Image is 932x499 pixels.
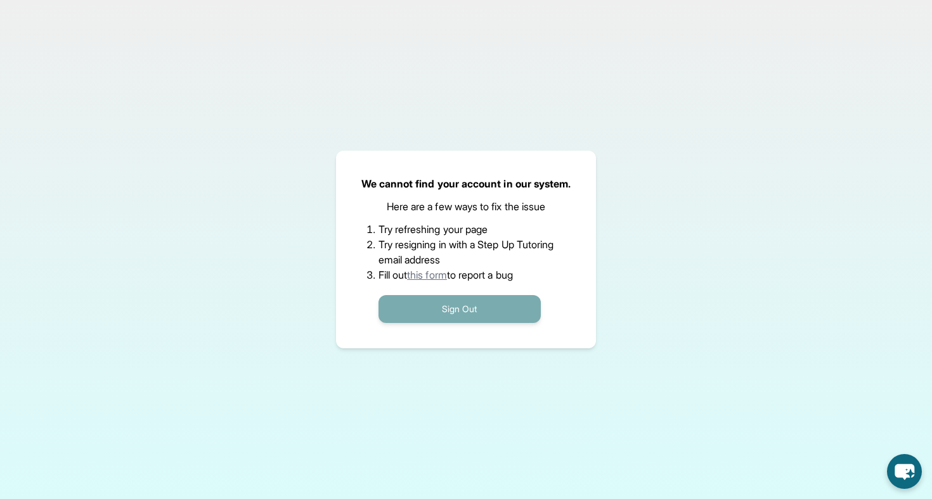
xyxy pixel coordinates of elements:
a: Sign Out [379,302,541,315]
a: this form [407,268,447,281]
button: Sign Out [379,295,541,323]
li: Try refreshing your page [379,222,554,237]
p: We cannot find your account in our system. [361,176,571,191]
li: Try resigning in with a Step Up Tutoring email address [379,237,554,267]
button: chat-button [887,454,922,489]
p: Here are a few ways to fix the issue [387,199,546,214]
li: Fill out to report a bug [379,267,554,282]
